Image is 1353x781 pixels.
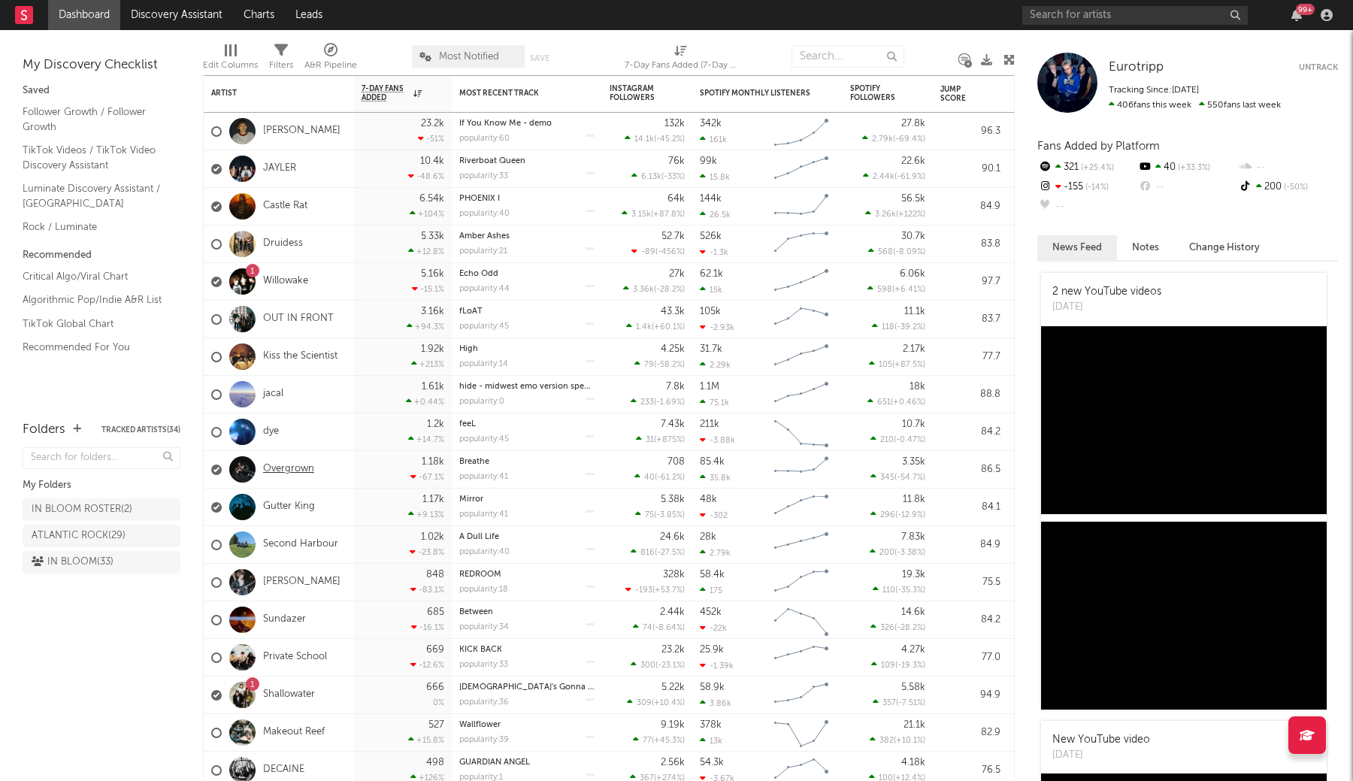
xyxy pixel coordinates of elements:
[940,160,1000,178] div: 90.1
[422,457,444,467] div: 1.18k
[459,322,509,331] div: popularity: 45
[32,553,114,571] div: IN BLOOM ( 33 )
[880,474,894,482] span: 345
[459,89,572,98] div: Most Recent Track
[1037,141,1160,152] span: Fans Added by Platform
[421,119,444,129] div: 23.2k
[408,434,444,444] div: +14.7 %
[412,284,444,294] div: -15.1 %
[304,38,357,81] div: A&R Pipeline
[1117,235,1174,260] button: Notes
[700,360,731,370] div: 2.29k
[634,135,654,144] span: 14.1k
[767,150,835,188] svg: Chart title
[700,307,721,316] div: 105k
[667,194,685,204] div: 64k
[1037,158,1137,177] div: 321
[903,344,925,354] div: 2.17k
[459,420,595,428] div: feeL
[664,173,683,181] span: -33 %
[421,344,444,354] div: 1.92k
[877,398,891,407] span: 651
[873,173,894,181] span: 2.44k
[263,463,314,476] a: Overgrown
[459,195,500,203] a: PHOENIX I
[700,269,723,279] div: 62.1k
[700,457,725,467] div: 85.4k
[940,235,1000,253] div: 83.8
[459,135,510,143] div: popularity: 60
[304,56,357,74] div: A&R Pipeline
[459,172,508,180] div: popularity: 33
[1109,86,1199,95] span: Tracking Since: [DATE]
[622,209,685,219] div: ( )
[459,232,595,241] div: Amber Ashes
[1137,158,1237,177] div: 40
[656,286,683,294] span: -28.2 %
[641,248,655,256] span: -89
[23,82,180,100] div: Saved
[870,510,925,519] div: ( )
[263,576,341,589] a: [PERSON_NAME]
[1037,235,1117,260] button: News Feed
[870,434,925,444] div: ( )
[897,173,923,181] span: -61.9 %
[700,382,719,392] div: 1.1M
[870,547,925,557] div: ( )
[868,247,925,256] div: ( )
[631,210,651,219] span: 3.15k
[459,157,595,165] div: Riverboat Queen
[663,570,685,580] div: 328k
[645,511,654,519] span: 75
[700,548,731,558] div: 2.79k
[700,194,722,204] div: 144k
[625,134,685,144] div: ( )
[626,322,685,331] div: ( )
[459,435,509,443] div: popularity: 45
[875,210,896,219] span: 3.26k
[893,398,923,407] span: +0.46 %
[767,188,835,226] svg: Chart title
[1052,284,1161,300] div: 2 new YouTube videos
[23,316,165,332] a: TikTok Global Chart
[1176,164,1210,172] span: +33.3 %
[767,338,835,376] svg: Chart title
[23,268,165,285] a: Critical Algo/Viral Chart
[767,113,835,150] svg: Chart title
[767,489,835,526] svg: Chart title
[269,56,293,74] div: Filters
[1109,101,1191,110] span: 406 fans this week
[700,473,731,483] div: 35.8k
[657,549,683,557] span: -27.5 %
[263,689,315,701] a: Shallowater
[459,307,483,316] a: fLoAT
[407,322,444,331] div: +94.3 %
[459,548,510,556] div: popularity: 40
[654,323,683,331] span: +60.1 %
[459,120,595,128] div: If You Know Me - demo
[631,247,685,256] div: ( )
[897,511,923,519] span: -12.9 %
[872,322,925,331] div: ( )
[610,84,662,102] div: Instagram Followers
[700,232,722,241] div: 526k
[23,247,180,265] div: Recommended
[459,420,476,428] a: feeL
[901,232,925,241] div: 30.7k
[640,549,655,557] span: 816
[634,472,685,482] div: ( )
[459,157,525,165] a: Riverboat Queen
[910,382,925,392] div: 18k
[459,232,510,241] a: Amber Ashes
[459,510,508,519] div: popularity: 41
[940,574,1000,592] div: 75.5
[940,461,1000,479] div: 86.5
[23,421,65,439] div: Folders
[664,119,685,129] div: 132k
[459,360,508,368] div: popularity: 14
[661,307,685,316] div: 43.3k
[940,310,1000,328] div: 83.7
[895,135,923,144] span: -69.4 %
[669,269,685,279] div: 27k
[901,194,925,204] div: 56.5k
